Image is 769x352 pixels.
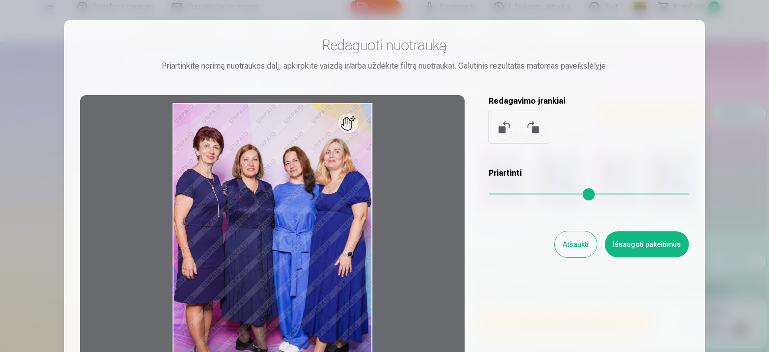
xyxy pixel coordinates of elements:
[80,36,689,54] h3: Redaguoti nuotrauką
[80,60,689,72] div: Priartinkite norimą nuotraukos dalį, apkirpkite vaizdą ir/arba uždėkite filtrą nuotraukai. Galuti...
[555,231,597,257] button: Atšaukti
[489,95,689,107] h5: Redagavimo įrankiai
[605,231,689,257] button: Išsaugoti pakeitimus
[489,167,689,179] h5: Priartinti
